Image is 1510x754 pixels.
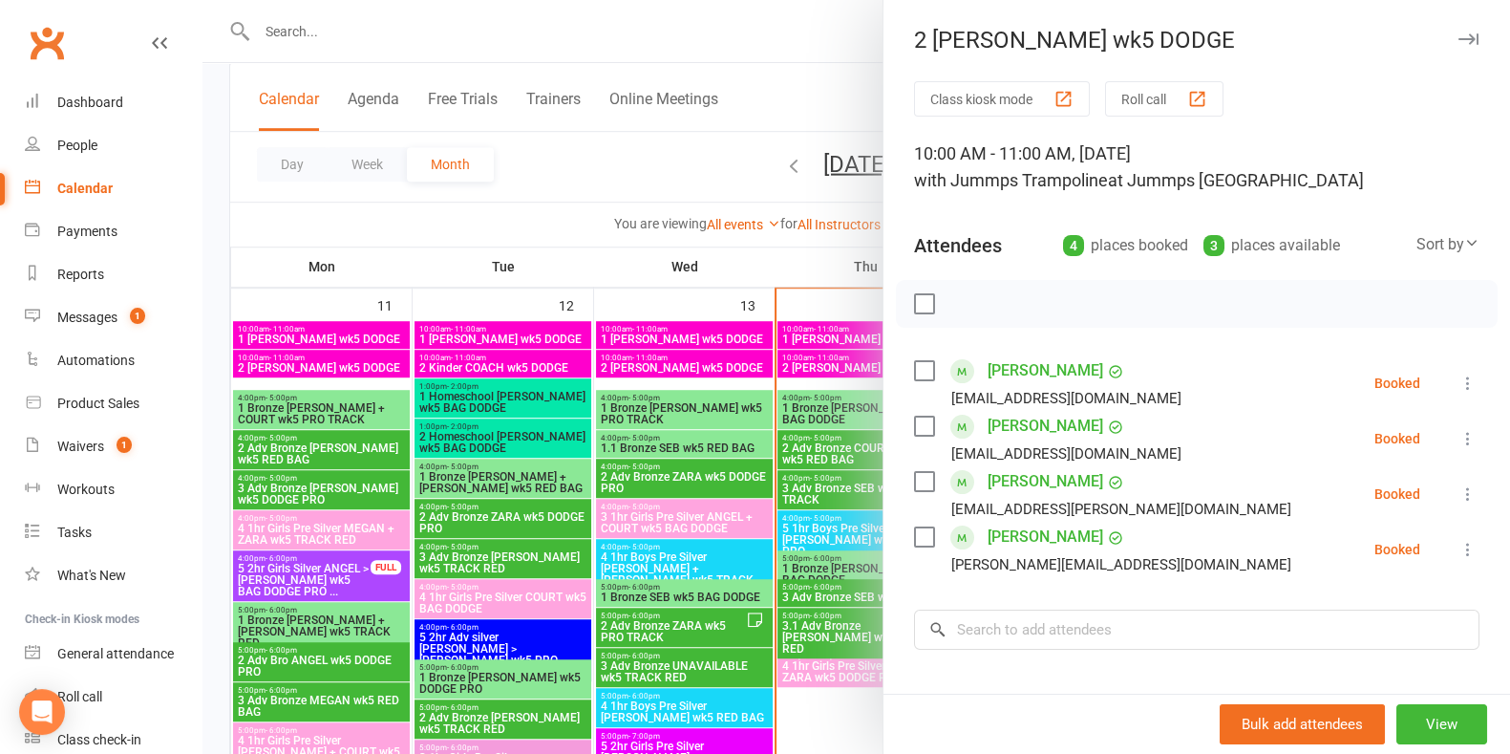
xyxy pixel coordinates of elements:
div: [PERSON_NAME][EMAIL_ADDRESS][DOMAIN_NAME] [951,552,1291,577]
a: General attendance kiosk mode [25,633,202,676]
button: Bulk add attendees [1220,704,1385,744]
span: 1 [130,308,145,324]
div: 10:00 AM - 11:00 AM, [DATE] [914,140,1479,194]
div: Booked [1374,543,1420,556]
span: at Jummps [GEOGRAPHIC_DATA] [1108,170,1364,190]
a: Automations [25,339,202,382]
div: 2 [PERSON_NAME] wk5 DODGE [883,27,1510,54]
div: Payments [57,224,117,239]
a: Tasks [25,511,202,554]
a: Payments [25,210,202,253]
div: Messages [57,310,117,325]
a: Product Sales [25,382,202,425]
div: 3 [1203,235,1224,256]
span: with Jummps Trampoline [914,170,1108,190]
div: Product Sales [57,396,139,411]
div: Reports [57,267,104,282]
a: [PERSON_NAME] [988,522,1103,552]
a: Calendar [25,167,202,210]
div: Waivers [57,439,104,454]
input: Search to add attendees [914,610,1479,650]
div: Roll call [57,689,102,704]
div: General attendance [57,646,174,661]
div: places available [1203,232,1340,259]
div: places booked [1063,232,1188,259]
div: Tasks [57,525,92,540]
div: [EMAIL_ADDRESS][DOMAIN_NAME] [951,442,1181,466]
div: Sort by [1416,232,1479,257]
div: What's New [57,568,126,583]
div: Dashboard [57,95,123,110]
div: Workouts [57,482,115,497]
a: [PERSON_NAME] [988,411,1103,442]
span: 1 [117,437,132,453]
div: Attendees [914,232,1002,259]
div: 4 [1063,235,1084,256]
a: What's New [25,554,202,597]
div: [EMAIL_ADDRESS][DOMAIN_NAME] [951,386,1181,411]
a: Waivers 1 [25,425,202,468]
a: Workouts [25,468,202,511]
div: Automations [57,353,135,368]
a: Dashboard [25,81,202,124]
button: View [1396,704,1487,744]
div: Open Intercom Messenger [19,689,65,735]
div: People [57,138,97,153]
a: People [25,124,202,167]
div: Booked [1374,377,1420,390]
a: [PERSON_NAME] [988,355,1103,386]
a: Reports [25,253,202,296]
button: Roll call [1105,81,1223,117]
div: Booked [1374,432,1420,445]
a: Messages 1 [25,296,202,339]
div: Class check-in [57,732,141,747]
div: [EMAIL_ADDRESS][PERSON_NAME][DOMAIN_NAME] [951,497,1291,522]
div: Booked [1374,487,1420,501]
a: [PERSON_NAME] [988,466,1103,497]
a: Roll call [25,676,202,719]
button: Class kiosk mode [914,81,1090,117]
a: Clubworx [23,19,71,67]
div: Calendar [57,181,113,196]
